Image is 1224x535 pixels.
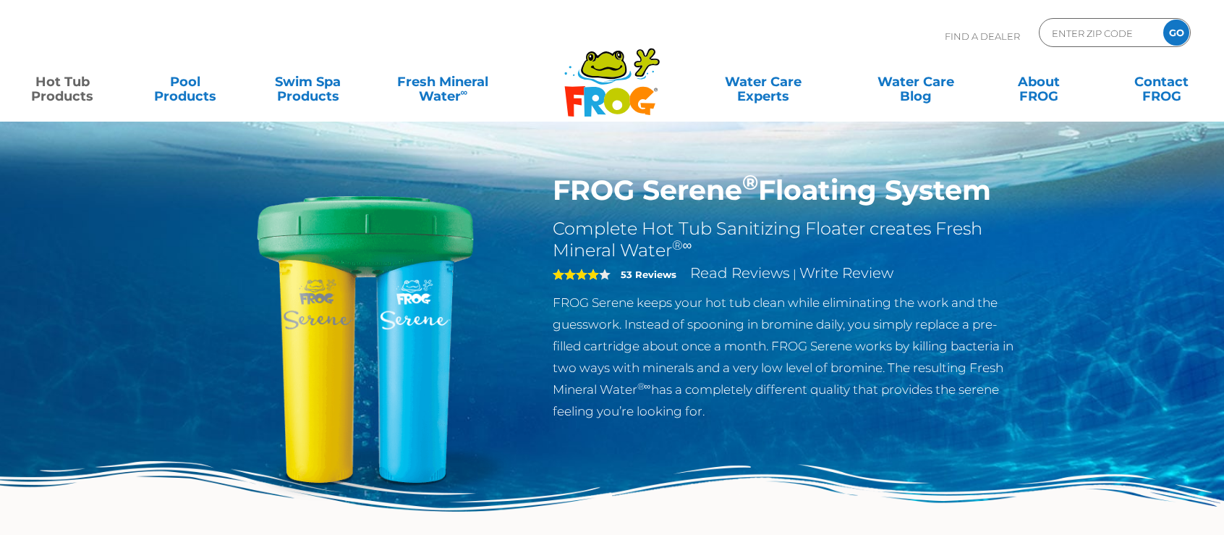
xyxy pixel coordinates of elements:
p: Find A Dealer [945,18,1020,54]
span: 4 [553,269,599,280]
h2: Complete Hot Tub Sanitizing Floater creates Fresh Mineral Water [553,218,1025,261]
a: Water CareExperts [685,67,841,96]
img: Frog Products Logo [556,29,668,117]
h1: FROG Serene Floating System [553,174,1025,207]
a: PoolProducts [137,67,233,96]
img: hot-tub-product-serene-floater.png [200,174,531,505]
sup: ∞ [461,86,468,98]
a: Hot TubProducts [14,67,110,96]
strong: 53 Reviews [621,269,676,280]
sup: ®∞ [637,381,651,392]
p: FROG Serene keeps your hot tub clean while eliminating the work and the guesswork. Instead of spo... [553,292,1025,422]
sup: ®∞ [672,237,692,253]
a: Write Review [799,264,893,282]
a: AboutFROG [991,67,1087,96]
a: Swim SpaProducts [260,67,356,96]
a: Fresh MineralWater∞ [383,67,503,96]
a: Read Reviews [690,264,790,282]
a: ContactFROG [1114,67,1210,96]
input: GO [1163,20,1189,46]
span: | [793,267,796,281]
a: Water CareBlog [868,67,964,96]
sup: ® [742,169,758,195]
